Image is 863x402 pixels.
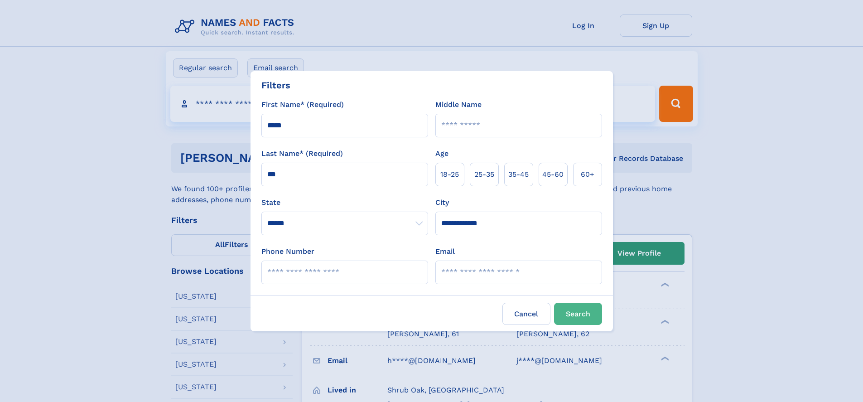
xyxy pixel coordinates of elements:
[435,99,482,110] label: Middle Name
[261,78,290,92] div: Filters
[474,169,494,180] span: 25‑35
[440,169,459,180] span: 18‑25
[435,148,448,159] label: Age
[554,303,602,325] button: Search
[261,148,343,159] label: Last Name* (Required)
[581,169,594,180] span: 60+
[261,197,428,208] label: State
[542,169,564,180] span: 45‑60
[508,169,529,180] span: 35‑45
[435,197,449,208] label: City
[435,246,455,257] label: Email
[261,99,344,110] label: First Name* (Required)
[502,303,550,325] label: Cancel
[261,246,314,257] label: Phone Number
